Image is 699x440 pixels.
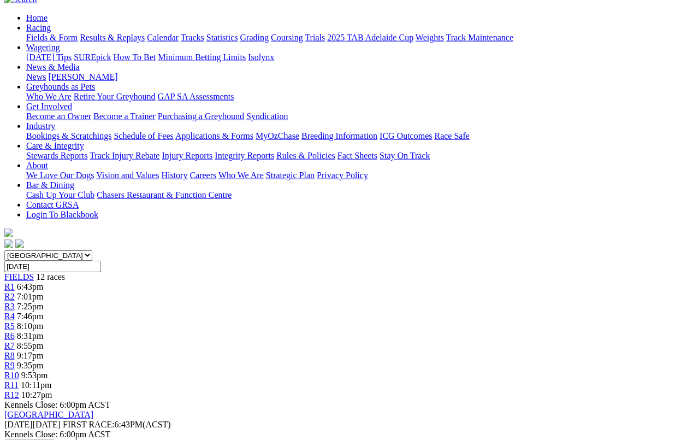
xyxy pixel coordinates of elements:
[26,151,695,161] div: Care & Integrity
[327,33,413,42] a: 2025 TAB Adelaide Cup
[162,151,212,160] a: Injury Reports
[158,52,246,62] a: Minimum Betting Limits
[26,131,111,140] a: Bookings & Scratchings
[17,292,44,301] span: 7:01pm
[74,52,111,62] a: SUREpick
[26,210,98,219] a: Login To Blackbook
[17,331,44,341] span: 8:31pm
[63,420,171,429] span: 6:43PM(ACST)
[206,33,238,42] a: Statistics
[26,23,51,32] a: Racing
[93,112,156,121] a: Become a Trainer
[4,282,15,291] a: R1
[21,390,52,400] span: 10:27pm
[97,190,232,200] a: Chasers Restaurant & Function Centre
[158,92,234,101] a: GAP SA Assessments
[4,341,15,350] a: R7
[17,282,44,291] span: 6:43pm
[4,292,15,301] a: R2
[446,33,513,42] a: Track Maintenance
[189,171,216,180] a: Careers
[337,151,377,160] a: Fact Sheets
[4,361,15,370] span: R9
[4,331,15,341] a: R6
[158,112,244,121] a: Purchasing a Greyhound
[63,420,114,429] span: FIRST RACE:
[434,131,469,140] a: Race Safe
[317,171,368,180] a: Privacy Policy
[161,171,187,180] a: History
[26,72,46,81] a: News
[4,390,19,400] a: R12
[4,272,34,281] a: FIELDS
[26,161,48,170] a: About
[248,52,274,62] a: Isolynx
[218,171,264,180] a: Who We Are
[4,430,695,439] div: Kennels Close: 6:00pm ACST
[80,33,145,42] a: Results & Replays
[4,371,19,380] a: R10
[147,33,179,42] a: Calendar
[271,33,303,42] a: Coursing
[240,33,269,42] a: Grading
[4,312,15,321] span: R4
[416,33,444,42] a: Weights
[36,272,65,281] span: 12 races
[175,131,253,140] a: Applications & Forms
[26,92,72,101] a: Who We Are
[4,261,101,272] input: Select date
[26,131,695,141] div: Industry
[26,171,94,180] a: We Love Our Dogs
[276,151,335,160] a: Rules & Policies
[26,112,91,121] a: Become an Owner
[4,321,15,331] a: R5
[74,92,156,101] a: Retire Your Greyhound
[26,151,87,160] a: Stewards Reports
[17,351,44,360] span: 9:17pm
[4,420,33,429] span: [DATE]
[4,302,15,311] span: R3
[26,180,74,190] a: Bar & Dining
[26,102,72,111] a: Get Involved
[26,33,695,43] div: Racing
[26,121,55,131] a: Industry
[305,33,325,42] a: Trials
[256,131,299,140] a: MyOzChase
[26,52,72,62] a: [DATE] Tips
[26,112,695,121] div: Get Involved
[96,171,159,180] a: Vision and Values
[26,200,79,209] a: Contact GRSA
[4,420,61,429] span: [DATE]
[26,171,695,180] div: About
[181,33,204,42] a: Tracks
[26,72,695,82] div: News & Media
[17,321,44,331] span: 8:10pm
[26,141,84,150] a: Care & Integrity
[17,302,44,311] span: 7:25pm
[4,228,13,237] img: logo-grsa-white.png
[301,131,377,140] a: Breeding Information
[15,239,24,248] img: twitter.svg
[90,151,159,160] a: Track Injury Rebate
[26,33,78,42] a: Fields & Form
[26,82,95,91] a: Greyhounds as Pets
[4,239,13,248] img: facebook.svg
[266,171,315,180] a: Strategic Plan
[26,92,695,102] div: Greyhounds as Pets
[114,131,173,140] a: Schedule of Fees
[114,52,156,62] a: How To Bet
[26,62,80,72] a: News & Media
[215,151,274,160] a: Integrity Reports
[4,380,19,390] a: R11
[4,351,15,360] a: R8
[21,371,48,380] span: 9:53pm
